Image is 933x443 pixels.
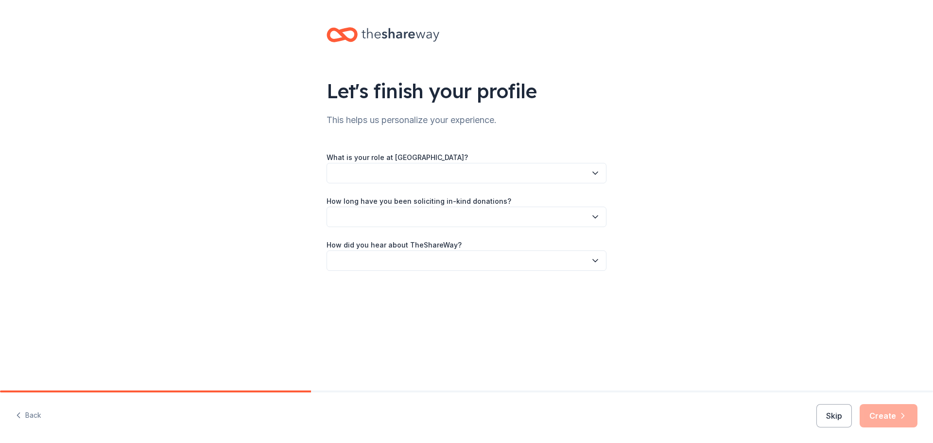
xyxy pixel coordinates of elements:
[327,153,468,162] label: What is your role at [GEOGRAPHIC_DATA]?
[327,112,606,128] div: This helps us personalize your experience.
[816,404,852,427] button: Skip
[327,196,511,206] label: How long have you been soliciting in-kind donations?
[16,406,41,426] button: Back
[327,77,606,105] div: Let's finish your profile
[327,240,462,250] label: How did you hear about TheShareWay?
